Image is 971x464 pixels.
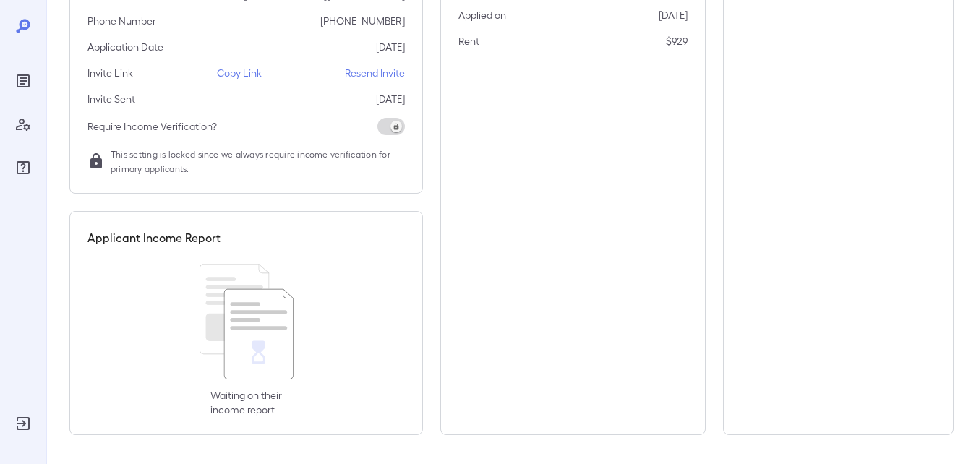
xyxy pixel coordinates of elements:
p: [DATE] [376,40,405,54]
p: Applied on [458,8,506,22]
p: $929 [666,34,688,48]
p: Rent [458,34,479,48]
p: Phone Number [87,14,156,28]
p: [DATE] [376,92,405,106]
p: Invite Link [87,66,133,80]
p: Waiting on their income report [210,388,282,417]
p: [DATE] [659,8,688,22]
p: Application Date [87,40,163,54]
div: Log Out [12,412,35,435]
div: Manage Users [12,113,35,136]
p: Resend Invite [345,66,405,80]
p: Invite Sent [87,92,135,106]
div: FAQ [12,156,35,179]
div: Reports [12,69,35,93]
p: Require Income Verification? [87,119,217,134]
span: This setting is locked since we always require income verification for primary applicants. [111,147,405,176]
h5: Applicant Income Report [87,229,221,246]
p: Copy Link [217,66,262,80]
p: [PHONE_NUMBER] [320,14,405,28]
